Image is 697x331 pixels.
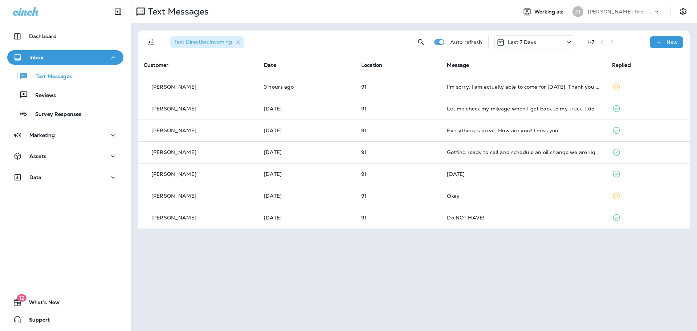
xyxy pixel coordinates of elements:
div: 1 - 7 [587,39,594,45]
p: Aug 8, 2025 11:58 AM [264,106,350,112]
p: [PERSON_NAME] [151,171,196,177]
p: New [667,39,678,45]
div: Do NOT HAVE! [447,215,600,221]
p: Assets [29,153,46,159]
div: Getting ready to call and schedule an oil change we are right at or right below the mileage [447,149,600,155]
div: I'm sorry, I am actually able to come for today. Thank you though! [447,84,600,90]
div: Let me check my mileage when I get back to my truck. I don't think I reached the 5 to 6000 miles ... [447,106,600,112]
span: Text Direction : Incoming [174,39,232,45]
div: ZT [572,6,583,17]
p: [PERSON_NAME] [151,215,196,221]
span: 91 [361,149,367,156]
span: 91 [361,171,367,177]
p: Reviews [28,92,56,99]
span: Replied [612,62,631,68]
p: Survey Responses [28,111,81,118]
span: 91 [361,193,367,199]
p: Auto refresh [450,39,482,45]
p: Aug 11, 2025 08:58 AM [264,84,350,90]
p: Aug 5, 2025 11:28 AM [264,215,350,221]
span: Location [361,62,382,68]
button: Collapse Sidebar [108,4,128,19]
p: Inbox [29,55,43,60]
button: Inbox [7,50,123,65]
button: Text Messages [7,68,123,84]
button: Dashboard [7,29,123,44]
button: Data [7,170,123,185]
p: Aug 6, 2025 10:19 AM [264,171,350,177]
p: Aug 5, 2025 04:33 PM [264,193,350,199]
span: 91 [361,105,367,112]
div: Everything is great. How are you? I miss you [447,128,600,133]
div: Text Direction:Incoming [170,36,244,48]
p: [PERSON_NAME] [151,128,196,133]
div: Today [447,171,600,177]
p: Last 7 Days [508,39,537,45]
button: Survey Responses [7,106,123,121]
p: Aug 7, 2025 11:31 AM [264,149,350,155]
p: [PERSON_NAME] [151,84,196,90]
button: Search Messages [414,35,428,49]
p: Marketing [29,132,55,138]
span: 91 [361,127,367,134]
span: Date [264,62,276,68]
button: 12What's New [7,295,123,310]
p: [PERSON_NAME] [151,193,196,199]
div: Okay [447,193,600,199]
p: Text Messages [145,6,209,17]
span: Support [22,317,50,326]
span: What's New [22,299,60,308]
button: Reviews [7,87,123,102]
span: 12 [17,294,27,302]
p: Text Messages [28,73,72,80]
p: [PERSON_NAME] [151,106,196,112]
span: Working as: [534,9,565,15]
span: Message [447,62,469,68]
p: [PERSON_NAME] Tire - [PERSON_NAME] [588,9,653,15]
span: 91 [361,84,367,90]
p: Data [29,174,42,180]
button: Filters [144,35,158,49]
p: Aug 8, 2025 11:27 AM [264,128,350,133]
button: Settings [677,5,690,18]
button: Marketing [7,128,123,142]
p: [PERSON_NAME] [151,149,196,155]
span: 91 [361,214,367,221]
span: Customer [144,62,168,68]
button: Support [7,312,123,327]
button: Assets [7,149,123,164]
p: Dashboard [29,33,57,39]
